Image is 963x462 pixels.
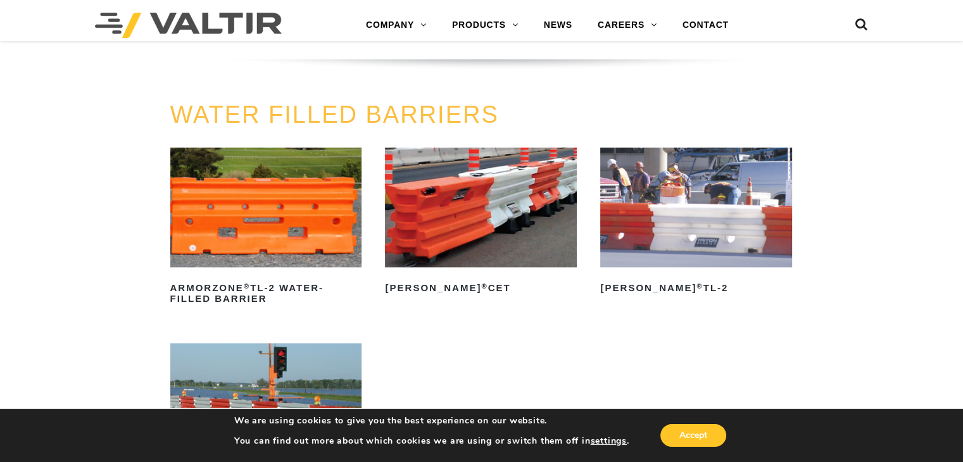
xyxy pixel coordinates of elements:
sup: ® [244,282,250,290]
img: Valtir [95,13,282,38]
button: Accept [660,424,726,447]
a: CONTACT [670,13,741,38]
h2: ArmorZone TL-2 Water-Filled Barrier [170,278,362,309]
h2: [PERSON_NAME] TL-2 [600,278,792,299]
a: WATER FILLED BARRIERS [170,101,499,128]
sup: ® [696,282,703,290]
a: COMPANY [353,13,439,38]
a: NEWS [531,13,585,38]
sup: ® [481,282,488,290]
button: settings [590,435,626,447]
a: PRODUCTS [439,13,531,38]
a: [PERSON_NAME]®CET [385,147,577,299]
a: CAREERS [585,13,670,38]
h2: [PERSON_NAME] CET [385,278,577,299]
p: We are using cookies to give you the best experience on our website. [234,415,629,427]
a: [PERSON_NAME]®TL-2 [600,147,792,299]
p: You can find out more about which cookies we are using or switch them off in . [234,435,629,447]
a: ArmorZone®TL-2 Water-Filled Barrier [170,147,362,309]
